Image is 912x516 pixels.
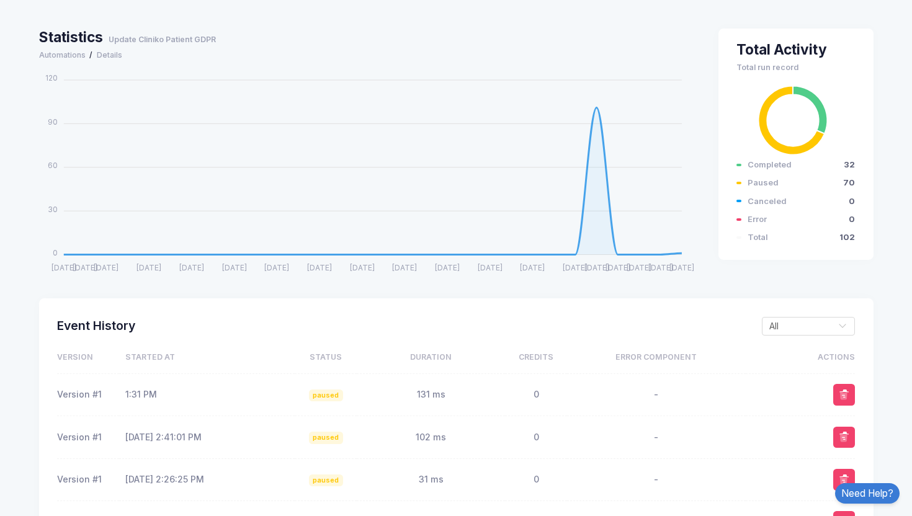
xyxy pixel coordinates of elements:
[416,432,446,442] span: 102 ms
[20,20,30,30] img: logo_orange.svg
[746,342,856,374] th: Actions
[137,79,209,87] div: Keywords by Traffic
[392,262,417,272] tspan: [DATE]
[39,29,103,45] span: Statistics
[567,416,746,458] td: -
[48,117,58,126] tspan: 90
[179,262,204,272] tspan: [DATE]
[584,262,609,272] tspan: [DATE]
[73,262,97,272] tspan: [DATE]
[748,177,779,189] span: paused
[94,262,118,272] tspan: [DATE]
[520,262,545,272] tspan: [DATE]
[567,458,746,500] td: -
[835,483,900,504] a: Need Help?
[849,195,855,208] div: 0
[849,213,855,226] div: 0
[20,32,30,42] img: website_grey.svg
[563,262,588,272] tspan: [DATE]
[567,374,746,416] td: -
[736,62,856,74] span: Total run record
[844,159,855,171] div: 32
[109,35,216,44] span: Update Cliniko Patient GDPR
[136,262,161,272] tspan: [DATE]
[567,342,746,374] th: Error Component
[648,262,673,272] tspan: [DATE]
[57,374,119,416] td: Version #1
[843,177,855,189] div: 70
[222,262,247,272] tspan: [DATE]
[35,20,61,30] div: v 4.0.25
[34,78,43,88] img: tab_domain_overview_orange.svg
[505,374,567,416] td: 0
[669,262,694,272] tspan: [DATE]
[478,262,503,272] tspan: [DATE]
[350,262,375,272] tspan: [DATE]
[748,213,767,226] span: error
[32,32,136,42] div: Domain: [DOMAIN_NAME]
[57,319,135,333] h1: Event History
[357,342,505,374] th: Duration
[627,262,651,272] tspan: [DATE]
[119,374,295,416] td: 1:31 PM
[309,474,343,486] div: paused
[505,342,567,374] th: Credits
[123,78,133,88] img: tab_keywords_by_traffic_grey.svg
[307,262,332,272] tspan: [DATE]
[748,195,787,208] span: canceled
[57,416,119,458] td: Version #1
[435,262,460,272] tspan: [DATE]
[119,342,295,374] th: Started At
[51,262,76,272] tspan: [DATE]
[264,262,289,272] tspan: [DATE]
[39,50,86,61] a: Automations
[309,432,343,443] div: paused
[748,159,792,171] span: completed
[606,262,630,272] tspan: [DATE]
[748,231,768,244] span: total
[53,248,58,257] tspan: 0
[419,474,444,484] span: 31 ms
[309,389,343,401] div: paused
[119,458,295,500] td: [DATE] 2:26:25 PM
[417,389,445,399] span: 131 ms
[47,79,111,87] div: Domain Overview
[48,204,58,213] tspan: 30
[505,458,567,500] td: 0
[48,161,58,170] tspan: 60
[119,416,295,458] td: [DATE] 2:41:01 PM
[295,342,357,374] th: Status
[736,41,851,58] h3: Total Activity
[839,231,855,244] div: 102
[45,73,58,82] tspan: 120
[57,458,119,500] td: Version #1
[505,416,567,458] td: 0
[57,342,119,374] th: Version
